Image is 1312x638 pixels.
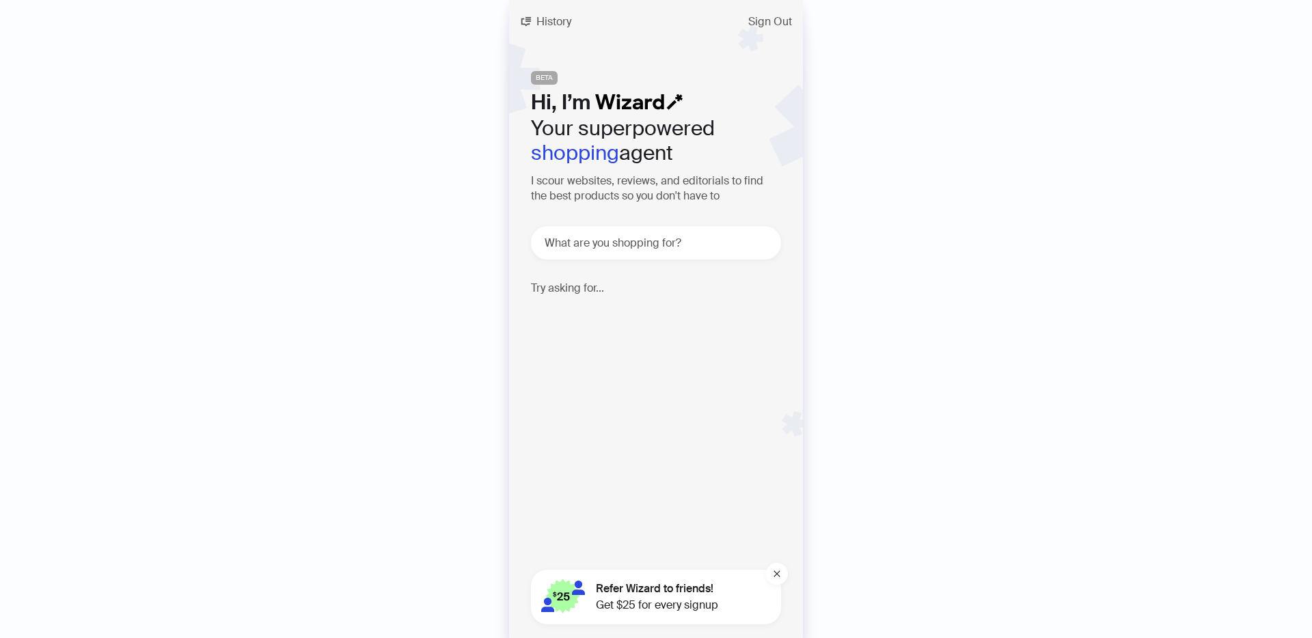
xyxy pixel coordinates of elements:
span: close [773,570,781,578]
button: Sign Out [737,11,803,33]
div: Find me pretend play toys for my [DEMOGRAPHIC_DATA] 🏡 [543,305,782,346]
span: History [536,16,571,27]
h3: I scour websites, reviews, and editorials to find the best products so you don't have to [531,174,781,204]
em: shopping [531,139,619,166]
button: History [509,11,582,33]
span: BETA [531,71,558,85]
button: Refer Wizard to friends!Get $25 for every signup [531,570,781,624]
span: Sign Out [748,16,792,27]
span: Get $25 for every signup [596,597,718,613]
span: Refer Wizard to friends! [596,581,718,597]
h4: Try asking for... [531,281,781,294]
h2: Your superpowered agent [531,116,781,165]
span: Hi, I’m [531,89,590,115]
